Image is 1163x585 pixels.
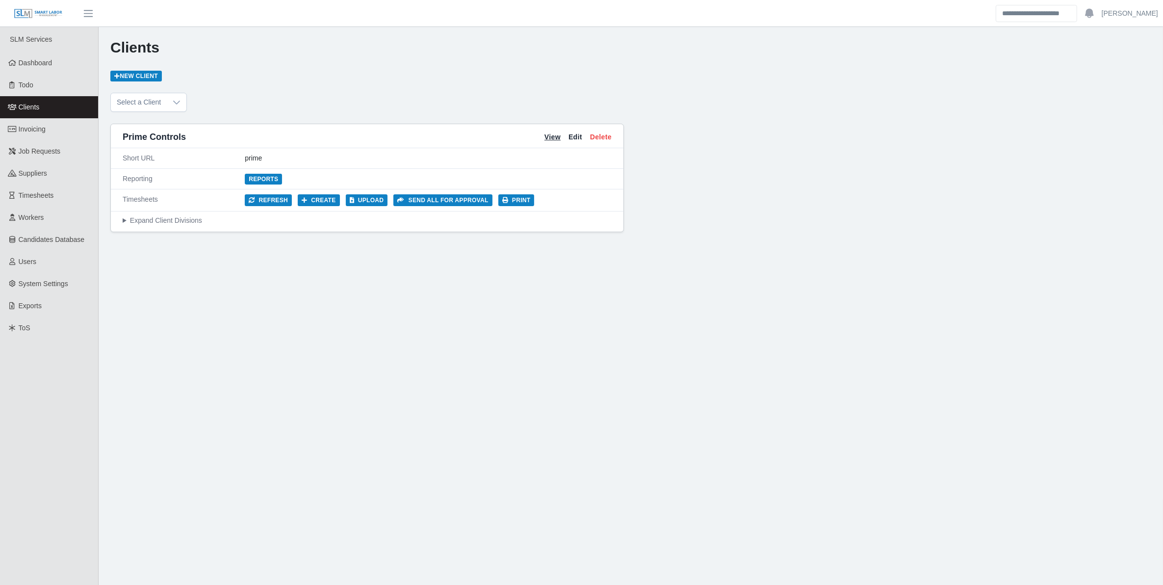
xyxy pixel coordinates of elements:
[111,93,167,111] span: Select a Client
[393,194,492,206] button: Send all for approval
[123,215,612,226] summary: Expand Client Divisions
[123,174,245,184] div: Reporting
[298,194,340,206] button: Create
[590,132,612,142] a: Delete
[123,130,186,144] span: Prime Controls
[245,153,612,163] div: prime
[19,213,44,221] span: Workers
[19,258,37,266] span: Users
[245,194,292,206] button: Refresh
[19,125,46,133] span: Invoicing
[19,191,54,199] span: Timesheets
[245,174,282,185] a: Reports
[19,280,68,288] span: System Settings
[10,35,52,43] span: SLM Services
[1102,8,1158,19] a: [PERSON_NAME]
[19,103,40,111] span: Clients
[123,153,245,163] div: Short URL
[19,302,42,310] span: Exports
[110,71,162,81] a: New Client
[123,194,245,206] div: Timesheets
[498,194,535,206] button: Print
[996,5,1077,22] input: Search
[544,132,561,142] a: View
[19,81,33,89] span: Todo
[14,8,63,19] img: SLM Logo
[110,39,1151,56] h1: Clients
[19,59,52,67] span: Dashboard
[19,236,85,243] span: Candidates Database
[19,147,61,155] span: Job Requests
[19,324,30,332] span: ToS
[19,169,47,177] span: Suppliers
[346,194,388,206] button: Upload
[569,132,582,142] a: Edit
